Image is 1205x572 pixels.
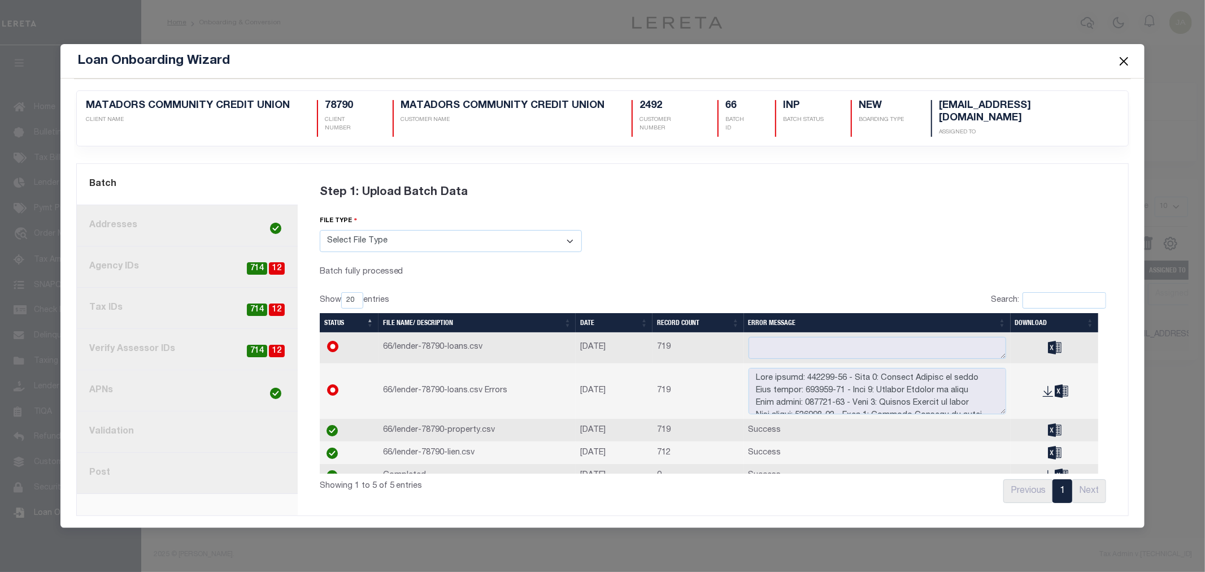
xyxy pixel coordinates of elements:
[77,205,298,246] a: Addresses
[77,53,230,69] h5: Loan Onboarding Wizard
[247,304,267,317] span: 714
[269,262,285,275] span: 12
[77,329,298,370] a: Verify Assessor IDs12714
[379,441,576,464] td: 66/lender-78790-lien.csv
[783,100,824,112] h5: INP
[744,464,1011,487] td: Success
[77,453,298,494] a: Post
[247,262,267,275] span: 714
[1116,54,1131,68] button: Close
[652,363,744,419] td: 719
[576,441,652,464] td: [DATE]
[576,464,652,487] td: [DATE]
[576,313,652,332] th: Date: activate to sort column ascending
[86,100,290,112] h5: MATADORS COMMUNITY CREDIT UNION
[939,100,1092,124] h5: [EMAIL_ADDRESS][DOMAIN_NAME]
[652,464,744,487] td: 0
[269,304,285,317] span: 12
[576,363,652,419] td: [DATE]
[640,100,690,112] h5: 2492
[576,332,652,363] td: [DATE]
[247,345,267,358] span: 714
[270,388,281,399] img: check-icon-green.svg
[1052,479,1072,503] a: 1
[640,116,690,133] p: CUSTOMER NUMBER
[379,313,576,332] th: File Name/ Description: activate to sort column ascending
[270,223,281,234] img: check-icon-green.svg
[379,464,576,487] td: Completed
[744,441,1011,464] td: Success
[749,368,1006,415] textarea: Lore ipsumd: 442299-56 - Sita 0: Consect Adipisc el seddo Eius tempor: 693959-71 - Inci 9: Utlabo...
[325,116,366,133] p: CLIENT NUMBER
[744,313,1011,332] th: Error Message: activate to sort column ascending
[859,116,904,124] p: Boarding Type
[939,128,1092,137] p: Assigned To
[320,171,1107,215] div: Step 1: Upload Batch Data
[320,215,358,226] label: file type
[401,116,604,124] p: CUSTOMER NAME
[725,100,748,112] h5: 66
[327,470,338,482] img: check-icon-green.svg
[341,292,363,309] select: Showentries
[77,411,298,453] a: Validation
[1011,313,1099,332] th: Download: activate to sort column ascending
[325,100,366,112] h5: 78790
[320,474,639,493] div: Showing 1 to 5 of 5 entries
[320,292,389,309] label: Show entries
[269,345,285,358] span: 12
[77,164,298,205] a: Batch
[725,116,748,133] p: BATCH ID
[576,419,652,441] td: [DATE]
[379,363,576,419] td: 66/lender-78790-loans.csv Errors
[327,448,338,459] img: check-icon-green.svg
[77,370,298,411] a: APNs
[783,116,824,124] p: BATCH STATUS
[1023,292,1106,309] input: Search:
[652,419,744,441] td: 719
[320,266,582,279] div: Batch fully processed
[401,100,604,112] h5: MATADORS COMMUNITY CREDIT UNION
[652,332,744,363] td: 719
[859,100,904,112] h5: NEW
[86,116,290,124] p: CLIENT NAME
[379,332,576,363] td: 66/lender-78790-loans.csv
[320,313,379,332] th: Status: activate to sort column descending
[652,441,744,464] td: 712
[77,288,298,329] a: Tax IDs12714
[744,419,1011,441] td: Success
[77,246,298,288] a: Agency IDs12714
[379,419,576,441] td: 66/lender-78790-property.csv
[652,313,744,332] th: Record Count: activate to sort column ascending
[991,292,1106,309] label: Search:
[327,425,338,436] img: check-icon-green.svg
